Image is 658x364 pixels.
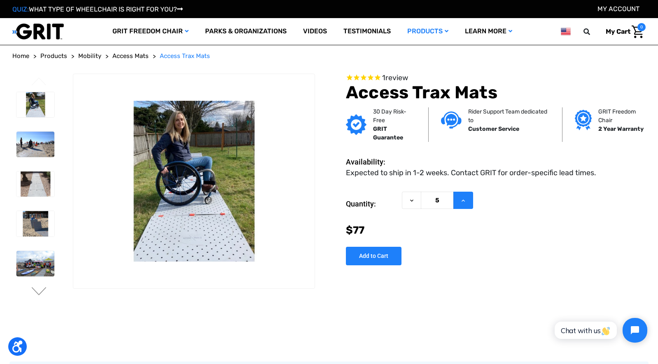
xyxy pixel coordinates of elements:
[16,251,54,276] img: Access Trax Mats
[346,156,398,167] dt: Availability:
[160,52,210,60] span: Access Trax Mats
[575,110,592,130] img: Grit freedom
[335,18,399,45] a: Testimonials
[346,74,646,83] span: Rated 5.0 out of 5 stars 1 reviews
[597,5,639,13] a: Account
[468,107,550,125] p: Rider Support Team dedicated to
[346,167,596,179] dd: Expected to ship in 1-2 weeks. Contact GRIT for order-specific lead times.
[12,5,183,13] a: QUIZ:WHAT TYPE OF WHEELCHAIR IS RIGHT FOR YOU?
[399,18,457,45] a: Products
[546,311,654,350] iframe: Tidio Chat
[561,26,571,37] img: us.png
[385,73,408,82] span: review
[112,52,149,60] span: Access Mats
[382,73,408,82] span: 1 reviews
[606,28,630,35] span: My Cart
[16,92,54,118] img: Access Trax Mats
[78,51,101,61] a: Mobility
[12,51,29,61] a: Home
[373,125,403,141] strong: GRIT Guarantee
[346,114,366,135] img: GRIT Guarantee
[12,5,29,13] span: QUIZ:
[40,52,67,60] span: Products
[197,18,295,45] a: Parks & Organizations
[457,18,520,45] a: Learn More
[73,101,315,262] img: Access Trax Mats
[160,51,210,61] a: Access Trax Mats
[40,51,67,61] a: Products
[637,23,646,31] span: 0
[12,23,64,40] img: GRIT All-Terrain Wheelchair and Mobility Equipment
[16,132,54,157] img: Access Trax Mats
[441,111,462,128] img: Customer service
[346,224,364,236] span: $77
[104,18,197,45] a: GRIT Freedom Chair
[112,51,149,61] a: Access Mats
[468,125,519,132] strong: Customer Service
[587,23,600,40] input: Search
[373,107,416,125] p: 30 Day Risk-Free
[598,125,644,132] strong: 2 Year Warranty
[30,77,48,87] button: Go to slide 6 of 6
[12,51,646,61] nav: Breadcrumb
[30,287,48,297] button: Go to slide 2 of 6
[12,52,29,60] span: Home
[346,82,646,103] h1: Access Trax Mats
[78,52,101,60] span: Mobility
[346,192,398,216] label: Quantity:
[632,26,644,38] img: Cart
[598,107,649,125] p: GRIT Freedom Chair
[295,18,335,45] a: Videos
[600,23,646,40] a: Cart with 0 items
[16,172,54,197] img: Access Trax Mats
[16,211,54,236] img: Access Trax Mats
[346,247,401,265] input: Add to Cart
